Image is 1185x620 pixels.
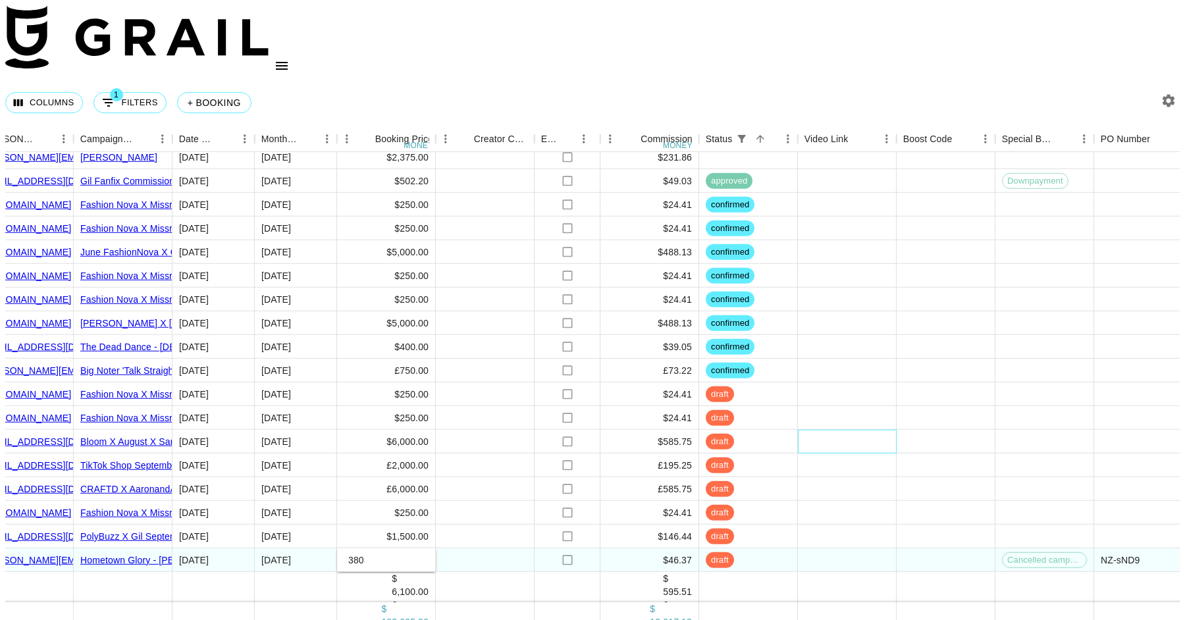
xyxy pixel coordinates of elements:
a: Big Noter 'Talk Straight' [80,365,178,376]
a: Fashion Nova X Missranden [80,223,199,234]
div: 31/07/2025 [179,435,209,448]
div: Sep '25 [261,293,291,306]
span: Cancelled campaign production fee [1003,554,1086,566]
a: PolyBuzz X Gil September [80,531,192,542]
span: Downpayment [1003,174,1068,187]
a: Fashion Nova X Missranden [80,413,199,423]
div: money [663,142,693,149]
div: Sep '25 [261,388,291,401]
button: Sort [134,130,153,148]
button: Select columns [5,92,83,113]
div: £6,000.00 [337,477,436,501]
span: confirmed [706,245,754,258]
button: Sort [357,130,375,148]
button: Menu [337,129,357,149]
span: confirmed [706,269,754,282]
button: Menu [317,129,337,149]
a: Bloom X August X Samandmonica [80,436,224,447]
div: Status [699,126,798,152]
div: 595.51 [663,585,692,598]
div: $24.41 [600,264,699,288]
div: $5,000.00 [337,311,436,335]
div: Booking Price [375,126,433,152]
span: draft [706,506,734,519]
div: $2,375.00 [337,145,436,169]
div: 02/06/2025 [179,317,209,330]
div: $488.13 [600,311,699,335]
button: Menu [153,129,172,149]
div: Month Due [261,126,299,152]
div: Video Link [804,126,849,152]
div: Sep '25 [261,482,291,496]
div: 11/03/2025 [179,411,209,425]
div: 02/06/2025 [179,245,209,259]
div: 11/03/2025 [179,293,209,306]
div: Sep '25 [261,245,291,259]
div: $1,500.00 [337,525,436,548]
span: confirmed [706,340,754,353]
div: 11/03/2025 [179,506,209,519]
div: 02/09/2025 [179,364,209,377]
div: $6,000.00 [337,430,436,453]
span: draft [706,554,734,566]
button: open drawer [269,53,295,79]
button: Sort [560,130,578,148]
a: The Dead Dance - [DEMOGRAPHIC_DATA][PERSON_NAME] [80,342,342,352]
div: £195.25 [600,453,699,477]
a: Fashion Nova X Missranden [80,271,199,281]
div: $250.00 [337,382,436,406]
a: June FashionNova X Gil [80,247,182,257]
div: $250.00 [337,501,436,525]
button: Menu [778,129,798,149]
div: $250.00 [337,406,436,430]
a: CRAFTD X AaronandAmyb [80,484,194,494]
div: £ [663,598,692,611]
div: $49.03 [600,169,699,193]
button: Sort [1150,130,1169,148]
button: Show filters [732,130,750,148]
button: Menu [574,129,594,149]
div: Month Due [255,126,337,152]
button: Sort [622,130,641,148]
span: draft [706,459,734,471]
div: $24.41 [600,382,699,406]
div: Sep '25 [261,151,291,164]
div: $502.20 [337,169,436,193]
div: Expenses: Remove Commission? [535,126,600,152]
span: confirmed [706,293,754,305]
div: Sep '25 [261,222,291,235]
span: draft [706,482,734,495]
div: $24.41 [600,406,699,430]
div: $ [381,602,429,615]
div: Video Link [798,126,897,152]
div: $231.86 [600,145,699,169]
a: TikTok Shop September Promotion [GEOGRAPHIC_DATA] [80,460,327,471]
div: $24.41 [600,217,699,240]
a: Fashion Nova X Missranden [80,199,199,210]
div: Special Booking Type [1002,126,1056,152]
div: $488.13 [600,240,699,264]
div: 1 active filter [732,130,750,148]
div: £750.00 [337,359,436,382]
div: $ [650,602,692,615]
button: Sort [848,130,866,148]
div: £2,000.00 [337,453,436,477]
div: Commission [641,126,693,152]
div: $250.00 [337,193,436,217]
span: 1 [110,88,123,101]
div: 04/09/2025 [179,151,209,164]
div: Sep '25 [261,554,291,567]
button: Sort [36,130,54,148]
button: Menu [976,129,995,149]
div: $ [663,572,692,585]
div: 11/03/2025 [179,388,209,401]
span: confirmed [706,198,754,211]
img: Grail Talent [5,5,269,68]
div: $250.00 [337,288,436,311]
div: $400.00 [337,335,436,359]
div: Sep '25 [261,435,291,448]
div: Boost Code [903,126,953,152]
div: 05/08/2025 [179,482,209,496]
button: Sort [299,130,317,148]
a: [PERSON_NAME] X [PERSON_NAME] [80,318,246,328]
